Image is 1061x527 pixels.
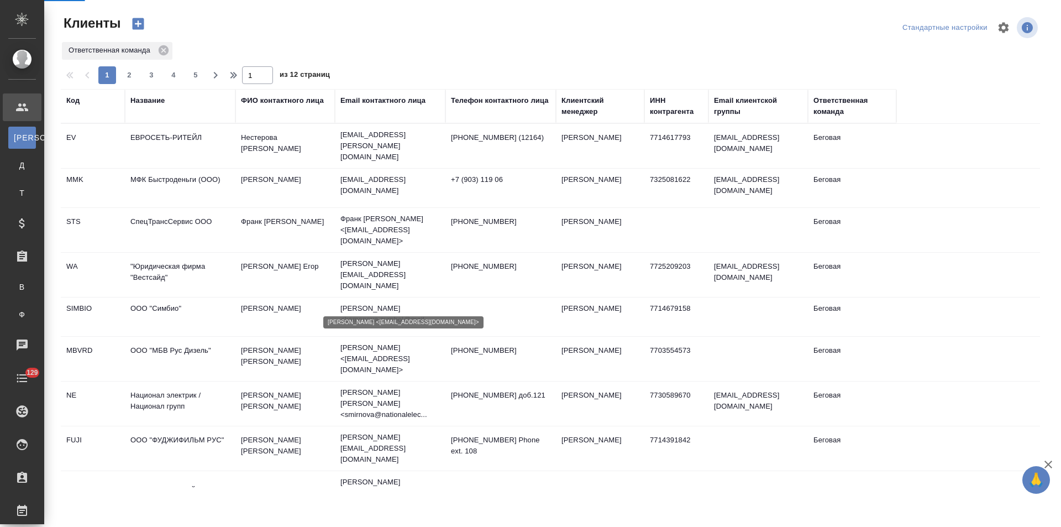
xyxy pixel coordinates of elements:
[125,298,235,336] td: ООО "Симбио"
[14,160,30,171] span: Д
[451,216,550,227] p: [PHONE_NUMBER]
[61,429,125,468] td: FUJI
[14,309,30,320] span: Ф
[8,182,36,204] a: Т
[235,127,335,165] td: Нестерова [PERSON_NAME]
[708,127,808,165] td: [EMAIL_ADDRESS][DOMAIN_NAME]
[644,429,708,468] td: 7714391842
[69,45,154,56] p: Ответственная команда
[644,479,708,518] td: 7709770002
[808,340,896,378] td: Беговая
[143,70,160,81] span: 3
[235,255,335,294] td: [PERSON_NAME] Егор
[808,384,896,423] td: Беговая
[130,95,165,106] div: Название
[708,384,808,423] td: [EMAIL_ADDRESS][DOMAIN_NAME]
[125,479,235,518] td: ООО "ДОМАШНИЙ ИНТЕРЬЕР"
[61,298,125,336] td: SIMBIO
[187,70,204,81] span: 5
[125,211,235,249] td: СпецТрансСервис ООО
[125,169,235,207] td: МФК Быстроденьги (ООО)
[241,95,324,106] div: ФИО контактного лица
[8,127,36,149] a: [PERSON_NAME]
[165,66,182,84] button: 4
[165,70,182,81] span: 4
[61,255,125,294] td: WA
[561,95,639,117] div: Клиентский менеджер
[340,342,440,375] p: [PERSON_NAME] <[EMAIL_ADDRESS][DOMAIN_NAME]>
[813,95,891,117] div: Ответственная команда
[235,340,335,378] td: [PERSON_NAME] [PERSON_NAME]
[556,479,644,518] td: [PERSON_NAME]
[1027,468,1046,492] span: 🙏
[556,340,644,378] td: [PERSON_NAME]
[644,384,708,423] td: 7730589670
[125,340,235,378] td: ООО "МБВ Рус Дизель"
[808,169,896,207] td: Беговая
[8,154,36,176] a: Д
[708,255,808,294] td: [EMAIL_ADDRESS][DOMAIN_NAME]
[644,298,708,336] td: 7714679158
[1017,17,1040,38] span: Посмотреть информацию
[556,211,644,249] td: [PERSON_NAME]
[340,432,440,465] p: [PERSON_NAME][EMAIL_ADDRESS][DOMAIN_NAME]
[451,95,549,106] div: Телефон контактного лица
[644,255,708,294] td: 7725209203
[451,485,550,507] p: [PHONE_NUMBER] доб.700-510
[808,429,896,468] td: Беговая
[235,298,335,336] td: [PERSON_NAME]
[340,129,440,163] p: [EMAIL_ADDRESS][PERSON_NAME][DOMAIN_NAME]
[125,14,151,33] button: Создать
[61,211,125,249] td: STS
[650,95,703,117] div: ИНН контрагента
[235,169,335,207] td: [PERSON_NAME]
[644,127,708,165] td: 7714617793
[14,132,30,143] span: [PERSON_NAME]
[3,364,41,392] a: 129
[143,66,160,84] button: 3
[62,42,172,60] div: Ответственная команда
[708,169,808,207] td: [EMAIL_ADDRESS][DOMAIN_NAME]
[900,19,990,36] div: split button
[20,367,45,378] span: 129
[451,132,550,143] p: [PHONE_NUMBER] (12164)
[340,213,440,247] p: Франк [PERSON_NAME] <[EMAIL_ADDRESS][DOMAIN_NAME]>
[556,384,644,423] td: [PERSON_NAME]
[61,127,125,165] td: EV
[14,281,30,293] span: В
[235,384,335,423] td: [PERSON_NAME] [PERSON_NAME]
[340,477,440,521] p: [PERSON_NAME][EMAIL_ADDRESS][PERSON_NAME][DOMAIN_NAME]
[120,70,138,81] span: 2
[8,276,36,298] a: В
[235,429,335,468] td: [PERSON_NAME] [PERSON_NAME]
[61,340,125,378] td: MBVRD
[125,384,235,423] td: Национал электрик / Национал групп
[808,211,896,249] td: Беговая
[8,304,36,326] a: Ф
[451,435,550,457] p: [PHONE_NUMBER] Phone ext. 108
[187,66,204,84] button: 5
[808,127,896,165] td: Беговая
[556,429,644,468] td: [PERSON_NAME]
[340,95,426,106] div: Email контактного лица
[125,429,235,468] td: ООО "ФУДЖИФИЛЬМ РУС"
[451,390,550,401] p: [PHONE_NUMBER] доб.121
[235,211,335,249] td: Франк [PERSON_NAME]
[280,68,330,84] span: из 12 страниц
[808,479,896,518] td: Беговая
[61,479,125,518] td: INTR
[556,127,644,165] td: [PERSON_NAME]
[451,174,550,185] p: +7 (903) 119 06
[340,303,440,325] p: [PERSON_NAME] <kameneva.symbol@mail...
[556,298,644,336] td: [PERSON_NAME]
[451,261,550,272] p: [PHONE_NUMBER]
[708,479,808,518] td: [EMAIL_ADDRESS][DOMAIN_NAME]
[340,387,440,420] p: [PERSON_NAME] [PERSON_NAME] <smirnova@nationalelec...
[235,479,335,518] td: [PERSON_NAME] [PERSON_NAME]
[61,384,125,423] td: NE
[556,169,644,207] td: [PERSON_NAME]
[808,255,896,294] td: Беговая
[340,174,440,196] p: [EMAIL_ADDRESS][DOMAIN_NAME]
[644,340,708,378] td: 7703554573
[556,255,644,294] td: [PERSON_NAME]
